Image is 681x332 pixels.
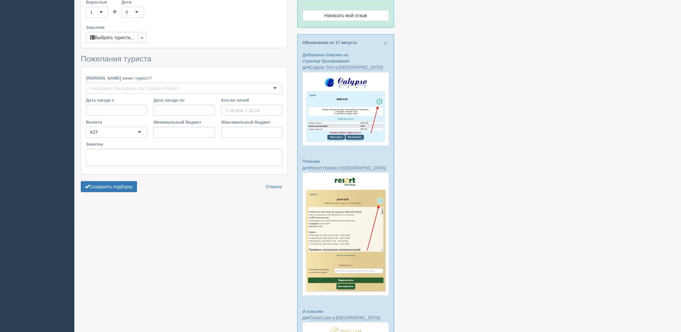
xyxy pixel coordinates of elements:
[310,165,386,171] a: Resort Holiday в [GEOGRAPHIC_DATA]
[303,52,389,70] p: Добавлены плюсики на странице бронирования для :
[303,40,357,45] a: Обновления от 17 августа
[154,97,215,103] label: Дата заезда по
[310,65,382,70] a: Calypso Tour в [GEOGRAPHIC_DATA]
[90,129,98,136] div: KZT
[86,32,138,43] button: Выбрать туриста...
[81,181,137,192] button: Сохранить подборку
[384,39,388,46] button: Close
[310,315,380,320] a: Travel Luxe в [GEOGRAPHIC_DATA]
[154,119,215,125] label: Минимальный бюджет
[221,105,282,116] input: 7-10 или 7,10,14
[303,72,389,146] img: calypso-tour-proposal-crm-for-travel-agency.jpg
[86,97,147,103] label: Дата заезда с
[303,308,389,321] p: И плюсики для :
[90,85,180,92] input: Например: Мальдивы или Турция+Египет
[81,54,151,63] span: Пожелания туриста
[86,119,147,125] label: Валюта
[221,97,282,103] label: Кол-во ночей
[303,158,389,171] p: Плюсики для :
[86,75,282,81] label: [PERSON_NAME] хочет турист?
[303,10,389,21] a: Написать мой отзыв
[126,9,128,16] div: 0
[86,24,282,30] label: Заказчик
[221,119,282,125] label: Максимальный бюджет
[303,172,389,296] img: resort-holiday-%D0%BF%D1%96%D0%B4%D0%B1%D1%96%D1%80%D0%BA%D0%B0-%D1%81%D1%80%D0%BC-%D0%B4%D0%BB%D...
[90,9,92,16] div: 1
[384,39,388,47] span: ×
[261,181,286,192] a: Отмена
[86,141,282,147] label: Заметки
